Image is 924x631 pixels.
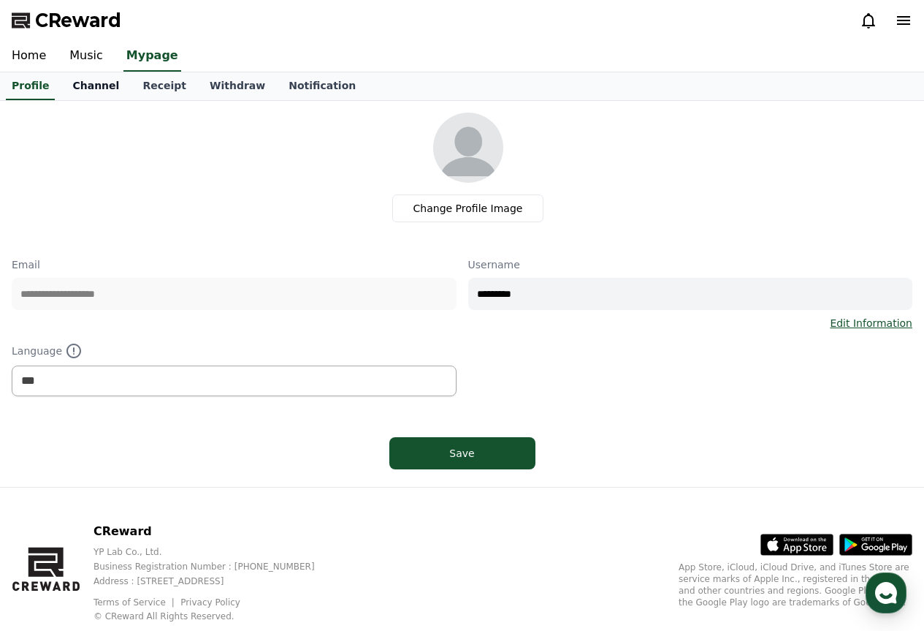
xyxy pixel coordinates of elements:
span: Home [37,485,63,497]
p: YP Lab Co., Ltd. [93,546,338,558]
a: Mypage [123,41,181,72]
a: Settings [188,464,280,500]
p: Address : [STREET_ADDRESS] [93,575,338,587]
p: © CReward All Rights Reserved. [93,611,338,622]
p: CReward [93,523,338,540]
a: Receipt [131,72,198,100]
a: Withdraw [198,72,277,100]
a: CReward [12,9,121,32]
a: Profile [6,72,55,100]
span: Messages [121,486,164,498]
div: Save [419,446,506,461]
a: Edit Information [830,316,912,330]
a: Channel [61,72,131,100]
p: Business Registration Number : [PHONE_NUMBER] [93,561,338,573]
label: Change Profile Image [392,194,544,222]
a: Music [58,41,115,72]
p: Email [12,257,457,272]
a: Terms of Service [93,597,177,608]
a: Privacy Policy [180,597,240,608]
img: profile_image [433,113,503,183]
a: Messages [96,464,188,500]
p: App Store, iCloud, iCloud Drive, and iTunes Store are service marks of Apple Inc., registered in ... [679,562,912,608]
p: Username [468,257,913,272]
span: CReward [35,9,121,32]
a: Home [4,464,96,500]
p: Language [12,342,457,360]
a: Notification [277,72,367,100]
button: Save [389,437,535,469]
span: Settings [216,485,252,497]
